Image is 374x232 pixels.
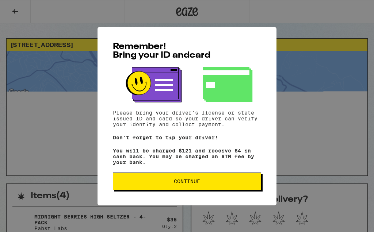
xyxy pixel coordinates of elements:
[113,173,261,190] button: Continue
[174,179,200,184] span: Continue
[113,135,261,140] p: Don't forget to tip your driver!
[113,110,261,127] p: Please bring your driver's license or state issued ID and card so your driver can verify your ide...
[113,148,261,165] p: You will be charged $121 and receive $4 in cash back. You may be charged an ATM fee by your bank.
[113,42,210,60] span: Remember! Bring your ID and card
